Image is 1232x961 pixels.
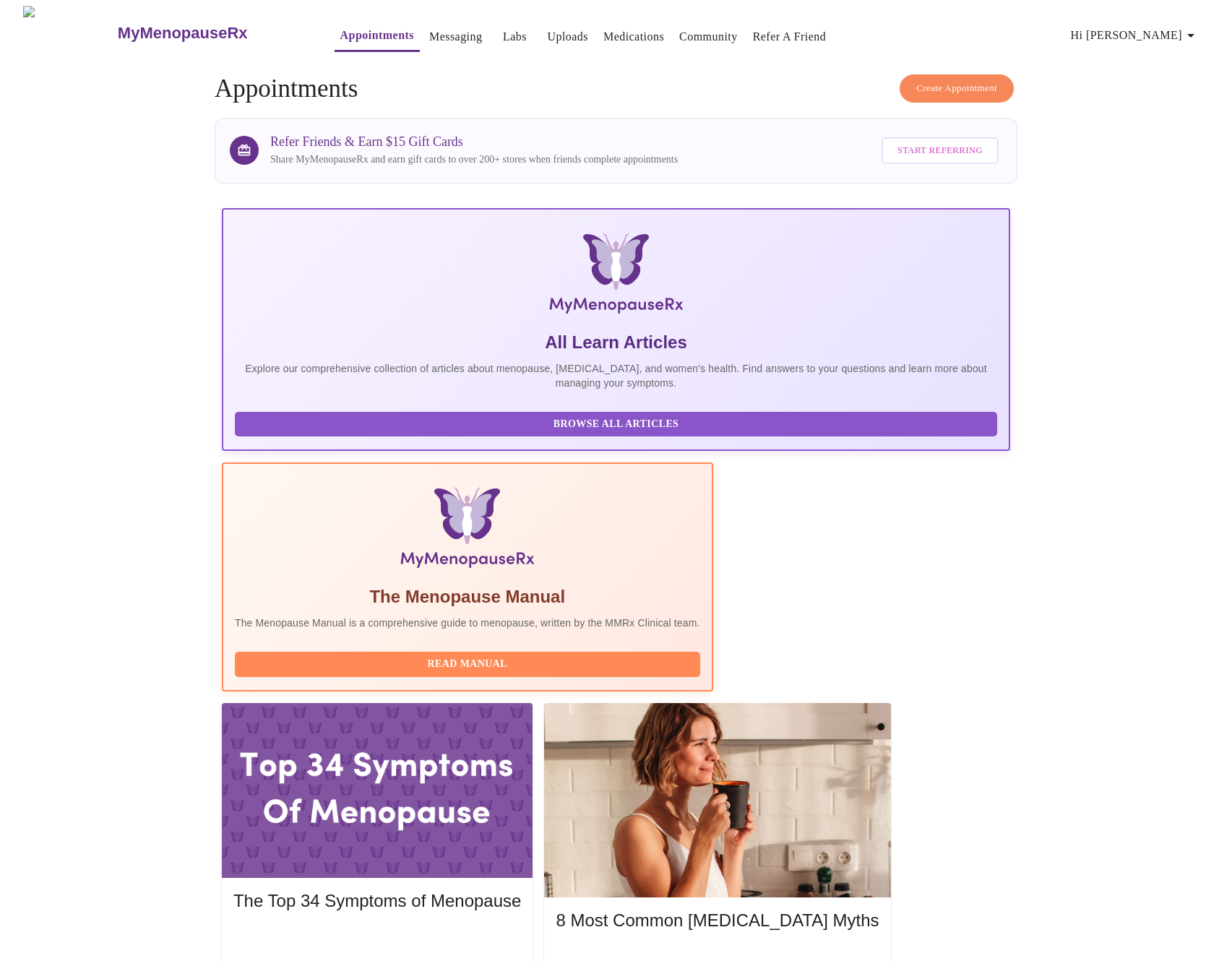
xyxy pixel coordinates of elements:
a: Labs [503,27,527,47]
button: Browse All Articles [235,412,997,437]
button: Create Appointment [900,74,1014,103]
span: Read Manual [249,655,686,673]
span: Read More [248,929,507,947]
a: Browse All Articles [235,417,1001,429]
h5: 8 Most Common [MEDICAL_DATA] Myths [556,909,879,932]
span: Hi [PERSON_NAME] [1071,25,1199,46]
p: Share MyMenopauseRx and earn gift cards to over 200+ stores when friends complete appointments [270,152,678,167]
h5: The Menopause Manual [235,585,700,608]
button: Medications [598,22,670,51]
button: Labs [491,22,538,51]
span: Browse All Articles [249,415,983,434]
button: Messaging [423,22,488,51]
button: Read Manual [235,652,700,677]
button: Refer a Friend [747,22,832,51]
a: Uploads [547,27,588,47]
a: MyMenopauseRx [116,8,305,59]
img: MyMenopauseRx Logo [23,6,116,60]
p: Explore our comprehensive collection of articles about menopause, [MEDICAL_DATA], and women's hea... [235,361,997,390]
button: Read More [233,926,521,951]
h3: MyMenopauseRx [118,24,248,43]
a: Start Referring [878,130,1002,171]
img: MyMenopauseRx Logo [353,233,879,319]
button: Community [673,22,744,51]
a: Refer a Friend [753,27,827,47]
a: Read Manual [235,657,704,669]
button: Appointments [335,21,420,52]
a: Appointments [340,25,414,46]
h5: The Top 34 Symptoms of Menopause [233,889,521,913]
h4: Appointments [215,74,1017,103]
span: Create Appointment [916,80,997,97]
a: Read More [233,931,525,943]
button: Hi [PERSON_NAME] [1065,21,1205,50]
a: Medications [603,27,664,47]
h3: Refer Friends & Earn $15 Gift Cards [270,134,678,150]
button: Start Referring [882,137,999,164]
a: Messaging [429,27,482,47]
a: Community [679,27,738,47]
h5: All Learn Articles [235,331,997,354]
p: The Menopause Manual is a comprehensive guide to menopause, written by the MMRx Clinical team. [235,616,700,630]
span: Start Referring [897,142,983,159]
button: Uploads [541,22,594,51]
img: Menopause Manual [309,487,626,574]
